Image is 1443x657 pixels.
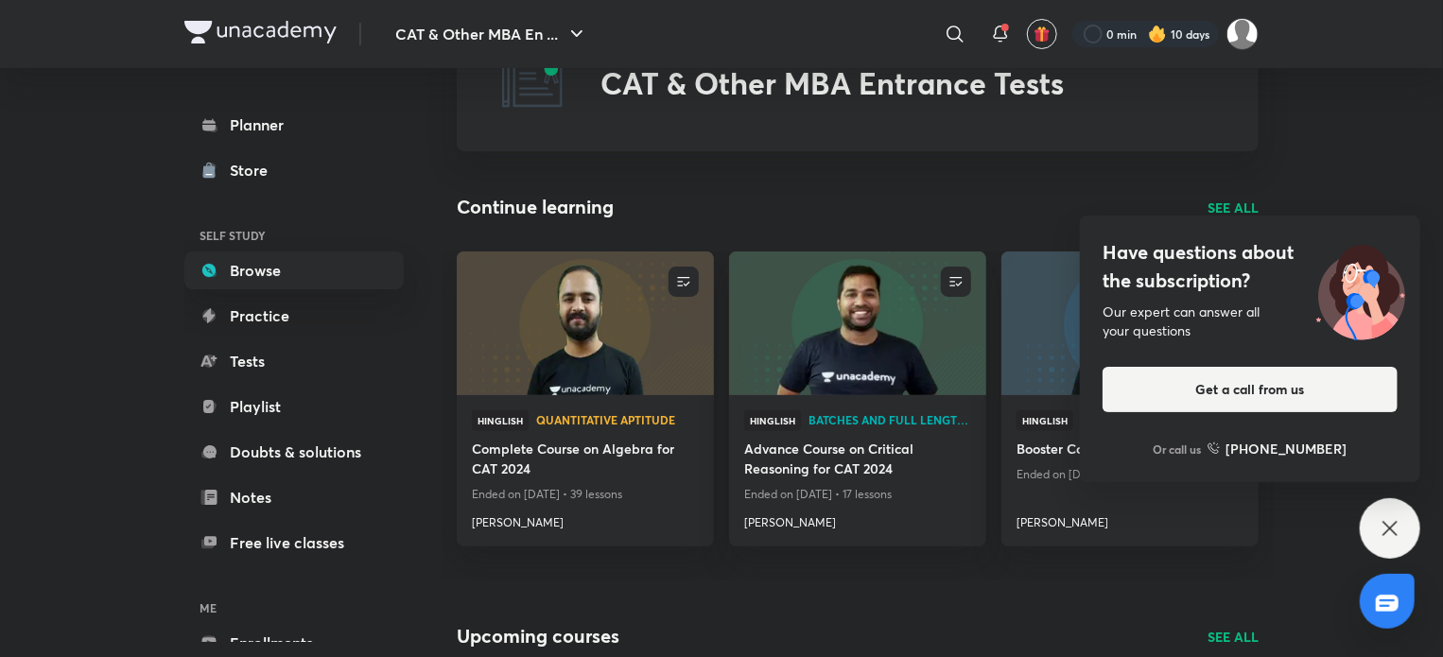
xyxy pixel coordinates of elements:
a: Doubts & solutions [184,433,404,471]
img: ttu_illustration_new.svg [1301,238,1420,340]
span: Batches and Full Length Courses [808,414,971,425]
p: Ended on [DATE] • 39 lessons [472,482,699,507]
img: new-thumbnail [454,250,716,396]
a: new-thumbnail [729,251,986,395]
span: Hinglish [1017,410,1073,431]
div: Our expert can answer all your questions [1103,303,1398,340]
p: Ended on [DATE] • 15 lessons [1017,462,1243,487]
button: CAT & Other MBA En ... [384,15,600,53]
a: Tests [184,342,404,380]
a: Free live classes [184,524,404,562]
a: new-thumbnail [457,251,714,395]
h6: [PHONE_NUMBER] [1226,439,1347,458]
img: avatar [1034,26,1051,43]
p: Ended on [DATE] • 17 lessons [744,482,971,507]
span: Quantitative Aptitude [536,414,699,425]
a: SEE ALL [1208,627,1259,647]
span: Hinglish [472,410,529,431]
img: new-thumbnail [726,250,988,396]
a: Complete Course on Algebra for CAT 2024 [472,439,699,482]
h6: SELF STUDY [184,219,404,251]
a: [PHONE_NUMBER] [1208,439,1347,458]
a: Planner [184,106,404,144]
button: Get a call from us [1103,367,1398,412]
a: Playlist [184,388,404,425]
h6: ME [184,592,404,624]
a: [PERSON_NAME] [744,507,971,531]
img: Company Logo [184,21,337,43]
h4: Have questions about the subscription? [1103,238,1398,295]
a: Advance Course on Critical Reasoning for CAT 2024 [744,439,971,482]
a: [PERSON_NAME] [1017,507,1243,531]
button: avatar [1027,19,1057,49]
div: Store [230,159,279,182]
h2: Continue learning [457,193,614,221]
a: Booster Course of LRDI [1017,439,1243,462]
a: new-thumbnail [1001,251,1259,395]
a: SEE ALL [1208,198,1259,217]
h2: Upcoming courses [457,622,619,650]
a: Practice [184,297,404,335]
img: Aparna Dubey [1226,18,1259,50]
img: CAT & Other MBA Entrance Tests [502,53,563,113]
a: Quantitative Aptitude [536,414,699,427]
span: Hinglish [744,410,801,431]
a: [PERSON_NAME] [472,507,699,531]
a: Store [184,151,404,189]
a: Company Logo [184,21,337,48]
img: streak [1148,25,1167,43]
h2: CAT & Other MBA Entrance Tests [600,65,1064,101]
p: Or call us [1154,441,1202,458]
a: Notes [184,478,404,516]
a: Browse [184,251,404,289]
a: Batches and Full Length Courses [808,414,971,427]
